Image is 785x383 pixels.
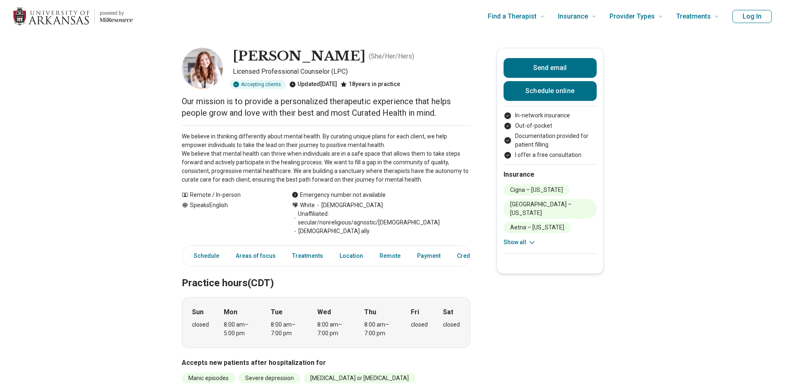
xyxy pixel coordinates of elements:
div: 8:00 am – 5:00 pm [224,320,255,338]
li: Out-of-pocket [504,121,597,130]
span: [DEMOGRAPHIC_DATA] [315,201,383,210]
strong: Fri [411,307,419,317]
li: In-network insurance [504,111,597,120]
a: Home page [13,3,133,30]
a: Location [335,248,368,264]
div: 8:00 am – 7:00 pm [364,320,396,338]
strong: Tue [271,307,283,317]
span: Treatments [676,11,711,22]
li: [GEOGRAPHIC_DATA] – [US_STATE] [504,199,597,219]
div: closed [411,320,428,329]
div: Accepting clients [230,80,286,89]
div: Updated [DATE] [289,80,337,89]
p: ( She/Her/Hers ) [369,51,414,61]
h2: Practice hours (CDT) [182,257,470,290]
a: Schedule [184,248,224,264]
h3: Accepts new patients after hospitalization for [182,358,470,368]
button: Show all [504,238,536,247]
span: [DEMOGRAPHIC_DATA] ally [292,227,370,236]
div: 18 years in practice [340,80,400,89]
strong: Sun [192,307,204,317]
span: White [300,201,315,210]
p: Licensed Professional Counselor (LPC) [233,67,470,77]
button: Log In [732,10,772,23]
span: Find a Therapist [488,11,537,22]
strong: Mon [224,307,237,317]
span: Insurance [558,11,588,22]
div: 8:00 am – 7:00 pm [317,320,349,338]
li: Aetna – [US_STATE] [504,222,571,233]
div: When does the program meet? [182,297,470,348]
div: Remote / In-person [182,191,275,199]
p: powered by [100,10,133,16]
p: We believe in thinking differently about mental health. By curating unique plans for each client,... [182,132,470,184]
a: Areas of focus [231,248,281,264]
div: Speaks English [182,201,275,236]
a: Treatments [287,248,328,264]
p: Our mission is to provide a personalized therapeutic experience that helps people grow and love w... [182,96,470,119]
div: Emergency number not available [292,191,386,199]
div: closed [443,320,460,329]
strong: Sat [443,307,453,317]
button: Send email [504,58,597,78]
span: Unaffiliated: secular/nonreligious/agnostic/[DEMOGRAPHIC_DATA] [292,210,470,227]
h1: [PERSON_NAME] [233,48,366,65]
div: closed [192,320,209,329]
span: Provider Types [609,11,655,22]
a: Credentials [452,248,493,264]
ul: Payment options [504,111,597,159]
a: Payment [412,248,445,264]
strong: Thu [364,307,376,317]
h2: Insurance [504,170,597,180]
strong: Wed [317,307,331,317]
div: 8:00 am – 7:00 pm [271,320,302,338]
li: Documentation provided for patient filling [504,132,597,149]
img: Ashley Cerda, Licensed Professional Counselor (LPC) [182,48,223,89]
li: I offer a free consultation [504,151,597,159]
a: Remote [375,248,405,264]
a: Schedule online [504,81,597,101]
li: Cigna – [US_STATE] [504,184,569,196]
